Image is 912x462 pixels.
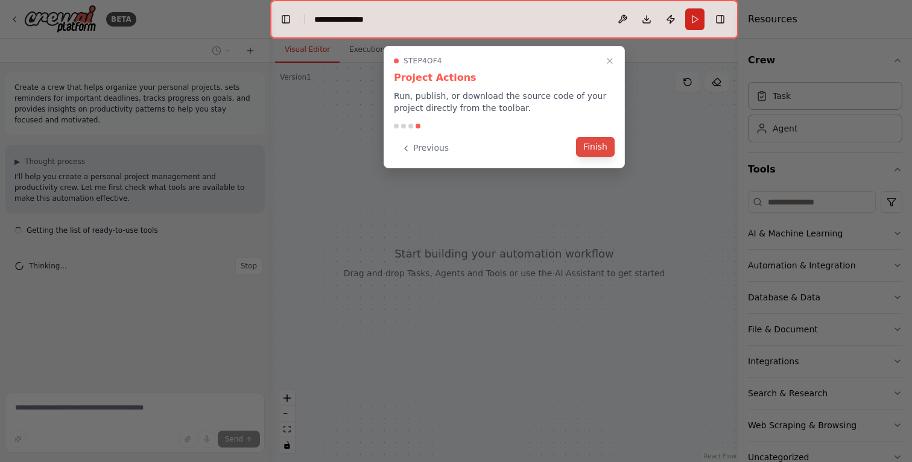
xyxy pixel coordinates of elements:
[394,138,456,158] button: Previous
[404,56,442,66] span: Step 4 of 4
[277,11,294,28] button: Hide left sidebar
[394,71,615,85] h3: Project Actions
[394,90,615,114] p: Run, publish, or download the source code of your project directly from the toolbar.
[576,137,615,157] button: Finish
[603,54,617,68] button: Close walkthrough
